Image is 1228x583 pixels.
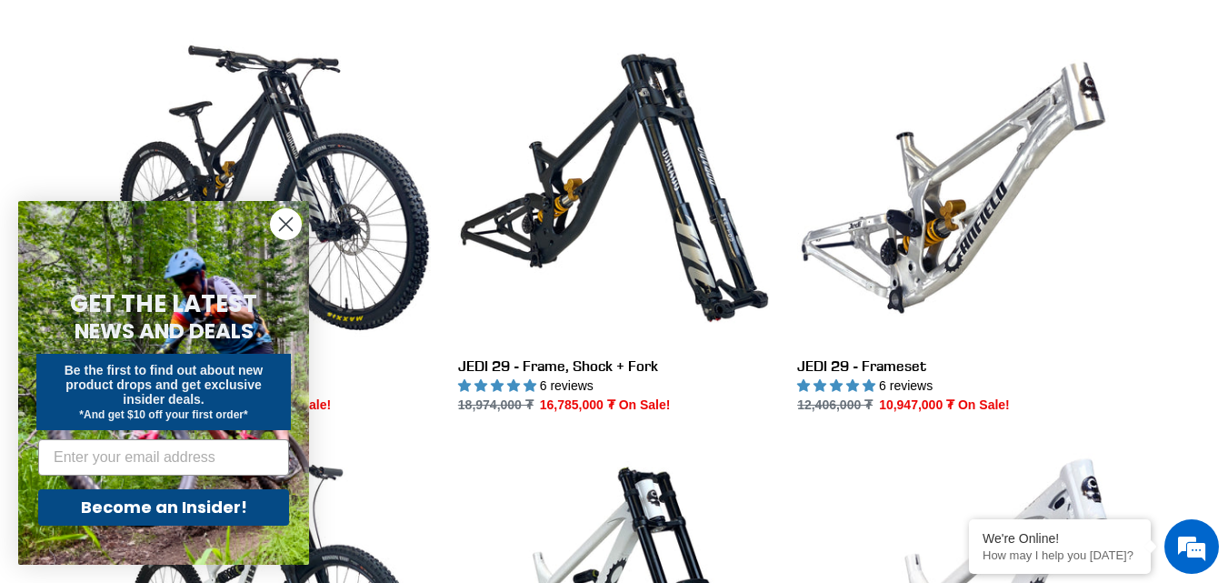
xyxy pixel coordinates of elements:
button: Become an Insider! [38,489,289,526]
button: Close dialog [270,208,302,240]
div: We're Online! [983,531,1137,546]
span: *And get $10 off your first order* [79,408,247,421]
input: Enter your email address [38,439,289,476]
span: GET THE LATEST [70,287,257,320]
span: Be the first to find out about new product drops and get exclusive insider deals. [65,363,264,407]
p: How may I help you today? [983,548,1137,562]
span: NEWS AND DEALS [75,317,254,346]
